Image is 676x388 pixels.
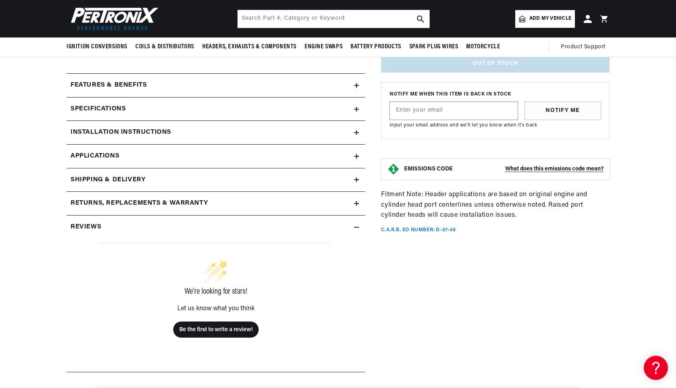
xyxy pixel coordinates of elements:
[301,37,346,56] summary: Engine Swaps
[405,37,462,56] summary: Spark Plug Wires
[346,37,405,56] summary: Battery Products
[404,166,603,173] button: EMISSIONS CODEWhat does this emissions code mean?
[71,104,126,114] h2: Specifications
[66,43,127,51] span: Ignition Conversions
[390,102,518,120] input: Enter your email
[71,127,171,138] h2: Installation instructions
[100,288,332,296] div: We’re looking for stars!
[71,175,145,185] h2: Shipping & Delivery
[135,43,194,51] span: Coils & Distributors
[66,168,365,192] summary: Shipping & Delivery
[238,10,429,28] input: Search Part #, Category or Keyword
[71,239,361,366] div: customer reviews
[173,322,259,338] button: Be the first to write a review!
[66,5,159,33] img: Pertronix
[462,37,504,56] summary: Motorcycle
[66,145,365,168] a: Applications
[66,37,131,56] summary: Ignition Conversions
[66,121,365,144] summary: Installation instructions
[525,102,601,120] button: Notify Me
[515,10,575,28] a: Add my vehicle
[66,98,365,121] summary: Specifications
[466,43,500,51] span: Motorcycle
[350,43,401,51] span: Battery Products
[66,216,365,239] summary: Reviews
[100,305,332,312] div: Let us know what you think
[66,74,365,97] summary: Features & Benefits
[71,80,147,91] h2: Features & Benefits
[198,37,301,56] summary: Headers, Exhausts & Components
[387,163,400,176] img: Emissions code
[561,37,610,57] summary: Product Support
[404,166,453,172] strong: EMISSIONS CODE
[66,192,365,215] summary: Returns, Replacements & Warranty
[390,91,601,98] span: Notify me when this item is back in stock
[505,166,603,172] strong: What does this emissions code mean?
[71,151,119,162] span: Applications
[390,123,537,128] span: Input your email address and we'll let you know when it's back
[381,227,456,234] p: C.A.R.B. EO Number: D-57-48
[305,43,342,51] span: Engine Swaps
[561,43,605,52] span: Product Support
[71,222,101,232] h2: Reviews
[202,43,297,51] span: Headers, Exhausts & Components
[71,198,208,209] h2: Returns, Replacements & Warranty
[529,15,571,23] span: Add my vehicle
[409,43,458,51] span: Spark Plug Wires
[131,37,198,56] summary: Coils & Distributors
[412,10,429,28] button: search button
